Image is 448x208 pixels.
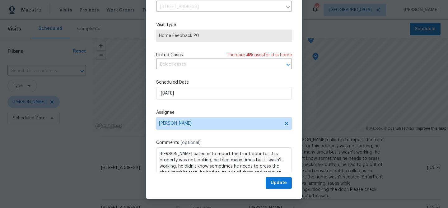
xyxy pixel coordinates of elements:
[156,22,292,28] label: Visit Type
[159,33,289,39] span: Home Feedback P0
[156,87,292,99] input: M/D/YYYY
[159,121,281,126] span: [PERSON_NAME]
[156,52,183,58] span: Linked Cases
[156,79,292,86] label: Scheduled Date
[156,140,292,146] label: Comments
[266,177,292,189] button: Update
[246,53,252,57] span: 45
[271,179,287,187] span: Update
[180,141,201,145] span: (optional)
[284,60,292,69] button: Open
[156,2,282,12] input: Enter in an address
[156,147,292,172] textarea: [PERSON_NAME] called in to report the front door for this property was not locking, he tried many...
[227,52,292,58] span: There are case s for this home
[156,60,274,69] input: Select cases
[156,109,292,116] label: Assignee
